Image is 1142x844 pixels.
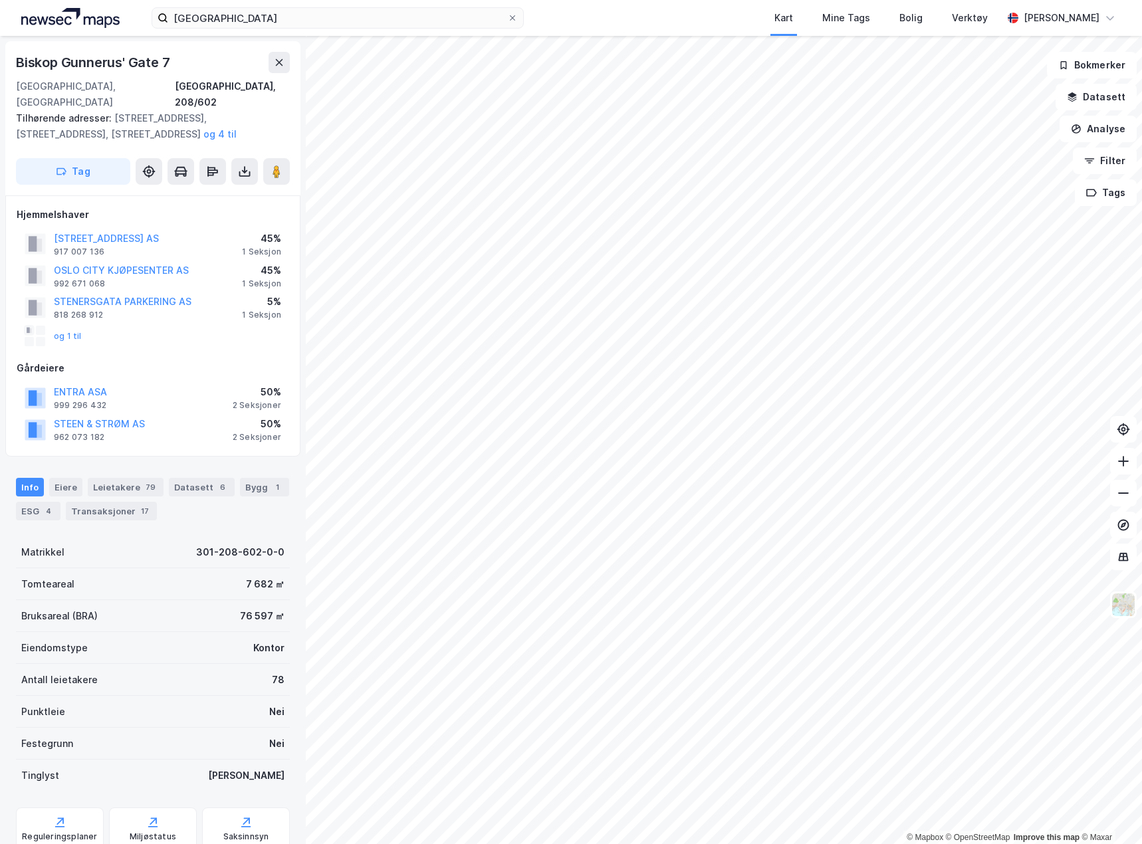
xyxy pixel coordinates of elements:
[242,263,281,278] div: 45%
[54,310,103,320] div: 818 268 912
[22,831,97,842] div: Reguleringsplaner
[774,10,793,26] div: Kart
[242,278,281,289] div: 1 Seksjon
[54,432,104,443] div: 962 073 182
[1014,833,1080,842] a: Improve this map
[16,52,172,73] div: Biskop Gunnerus' Gate 7
[21,640,88,656] div: Eiendomstype
[88,478,164,496] div: Leietakere
[242,247,281,257] div: 1 Seksjon
[17,207,289,223] div: Hjemmelshaver
[1076,780,1142,844] iframe: Chat Widget
[196,544,285,560] div: 301-208-602-0-0
[269,736,285,752] div: Nei
[21,544,64,560] div: Matrikkel
[240,608,285,624] div: 76 597 ㎡
[946,833,1010,842] a: OpenStreetMap
[907,833,943,842] a: Mapbox
[899,10,923,26] div: Bolig
[1024,10,1099,26] div: [PERSON_NAME]
[1056,84,1137,110] button: Datasett
[1076,780,1142,844] div: Kontrollprogram for chat
[1111,592,1136,617] img: Z
[1073,148,1137,174] button: Filter
[21,736,73,752] div: Festegrunn
[49,478,82,496] div: Eiere
[208,768,285,784] div: [PERSON_NAME]
[21,576,74,592] div: Tomteareal
[17,360,289,376] div: Gårdeiere
[54,247,104,257] div: 917 007 136
[16,110,279,142] div: [STREET_ADDRESS], [STREET_ADDRESS], [STREET_ADDRESS]
[21,608,98,624] div: Bruksareal (BRA)
[21,704,65,720] div: Punktleie
[42,504,55,518] div: 4
[143,480,158,494] div: 79
[16,112,114,124] span: Tilhørende adresser:
[1075,179,1137,206] button: Tags
[242,310,281,320] div: 1 Seksjon
[168,8,507,28] input: Søk på adresse, matrikkel, gårdeiere, leietakere eller personer
[21,672,98,688] div: Antall leietakere
[16,502,60,520] div: ESG
[216,480,229,494] div: 6
[223,831,269,842] div: Saksinnsyn
[233,416,281,432] div: 50%
[130,831,176,842] div: Miljøstatus
[1047,52,1137,78] button: Bokmerker
[233,432,281,443] div: 2 Seksjoner
[242,231,281,247] div: 45%
[272,672,285,688] div: 78
[253,640,285,656] div: Kontor
[240,478,289,496] div: Bygg
[246,576,285,592] div: 7 682 ㎡
[54,278,105,289] div: 992 671 068
[138,504,152,518] div: 17
[952,10,988,26] div: Verktøy
[233,384,281,400] div: 50%
[175,78,290,110] div: [GEOGRAPHIC_DATA], 208/602
[242,294,281,310] div: 5%
[21,768,59,784] div: Tinglyst
[66,502,157,520] div: Transaksjoner
[54,400,106,411] div: 999 296 432
[21,8,120,28] img: logo.a4113a55bc3d86da70a041830d287a7e.svg
[16,478,44,496] div: Info
[16,158,130,185] button: Tag
[16,78,175,110] div: [GEOGRAPHIC_DATA], [GEOGRAPHIC_DATA]
[233,400,281,411] div: 2 Seksjoner
[269,704,285,720] div: Nei
[1060,116,1137,142] button: Analyse
[822,10,870,26] div: Mine Tags
[271,480,284,494] div: 1
[169,478,235,496] div: Datasett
